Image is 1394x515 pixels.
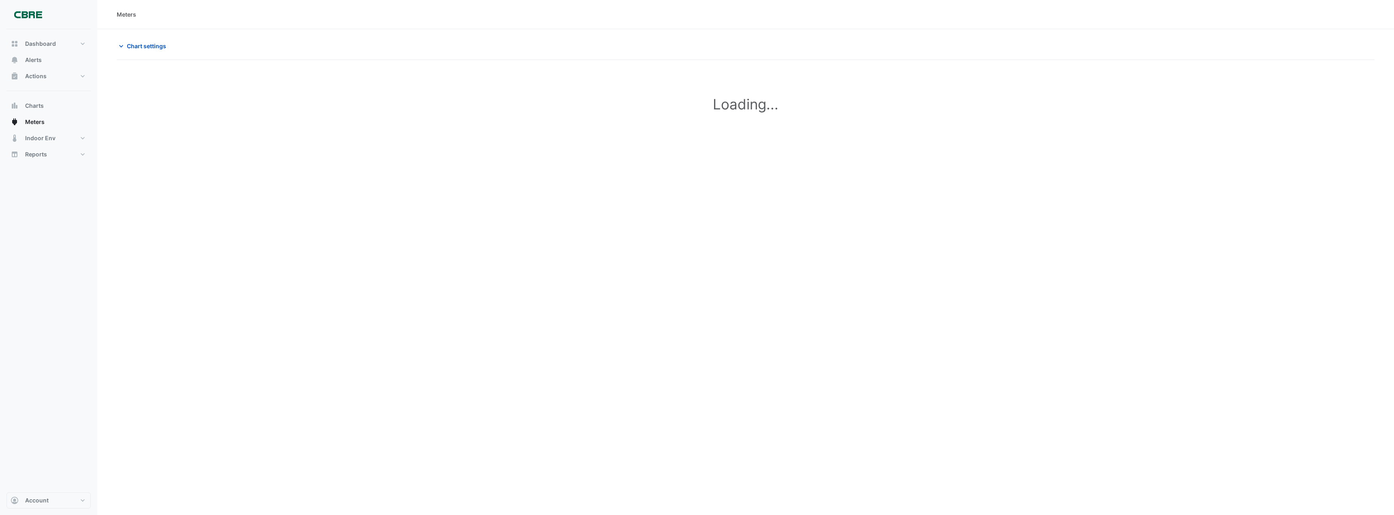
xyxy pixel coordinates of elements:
[25,134,56,142] span: Indoor Env
[11,40,19,48] app-icon: Dashboard
[25,72,47,80] span: Actions
[11,56,19,64] app-icon: Alerts
[117,10,136,19] div: Meters
[25,102,44,110] span: Charts
[6,492,91,509] button: Account
[6,36,91,52] button: Dashboard
[25,496,49,504] span: Account
[11,72,19,80] app-icon: Actions
[117,39,171,53] button: Chart settings
[6,114,91,130] button: Meters
[11,150,19,158] app-icon: Reports
[6,130,91,146] button: Indoor Env
[25,40,56,48] span: Dashboard
[11,102,19,110] app-icon: Charts
[11,118,19,126] app-icon: Meters
[6,68,91,84] button: Actions
[6,98,91,114] button: Charts
[11,134,19,142] app-icon: Indoor Env
[6,52,91,68] button: Alerts
[10,6,46,23] img: Company Logo
[25,56,42,64] span: Alerts
[25,150,47,158] span: Reports
[130,96,1362,113] h1: Loading...
[127,42,166,50] span: Chart settings
[6,146,91,162] button: Reports
[25,118,45,126] span: Meters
